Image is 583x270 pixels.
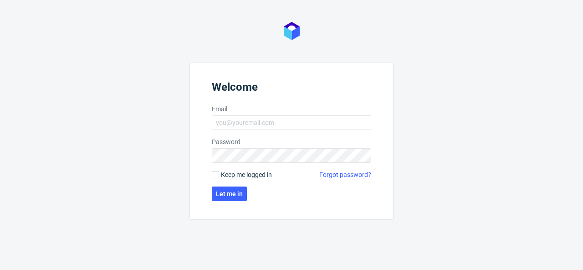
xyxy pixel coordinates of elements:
[212,104,371,114] label: Email
[221,170,272,179] span: Keep me logged in
[212,115,371,130] input: you@youremail.com
[212,81,371,97] header: Welcome
[216,191,243,197] span: Let me in
[212,137,371,146] label: Password
[212,187,247,201] button: Let me in
[319,170,371,179] a: Forgot password?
